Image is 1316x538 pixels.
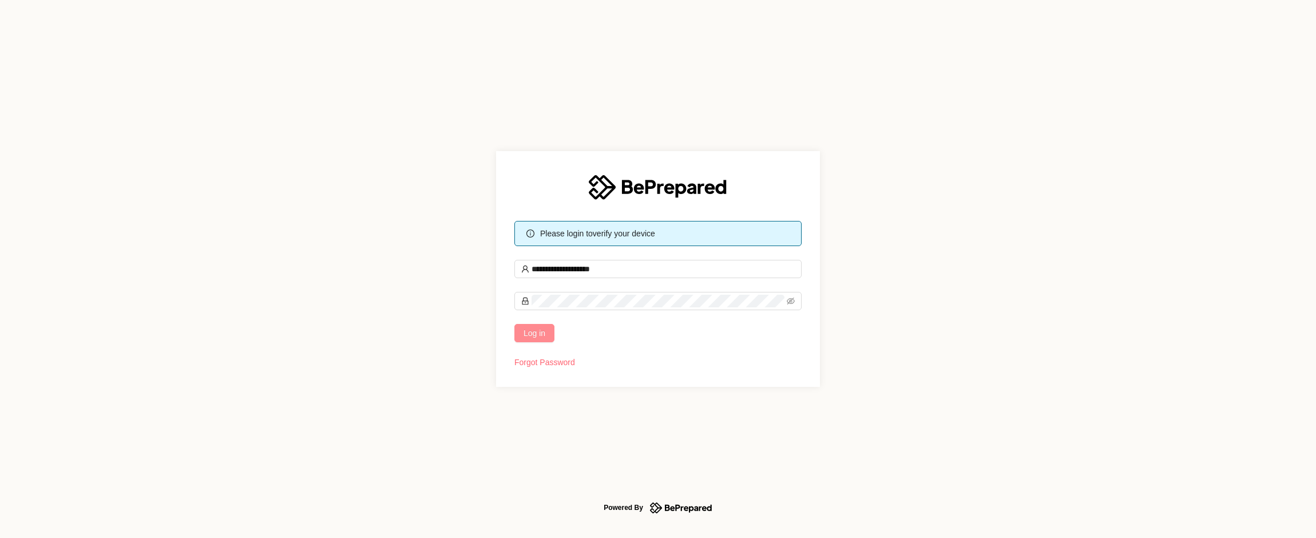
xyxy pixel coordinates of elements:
[526,230,534,238] span: info-circle
[521,265,529,273] span: user
[514,358,575,367] a: Forgot Password
[521,297,529,305] span: lock
[524,327,545,339] span: Log in
[787,297,795,305] span: eye-invisible
[604,501,643,515] div: Powered By
[540,227,655,240] span: Please login to verify your device
[514,324,554,342] button: Log in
